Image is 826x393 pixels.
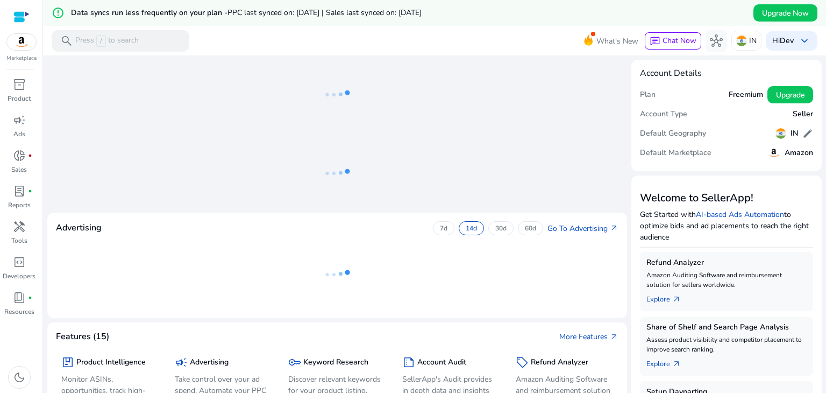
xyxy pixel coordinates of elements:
[798,34,811,47] span: keyboard_arrow_down
[610,224,618,233] span: arrow_outward
[736,36,747,46] img: in.svg
[785,149,813,158] h5: Amazon
[13,185,26,198] span: lab_profile
[802,128,813,139] span: edit
[640,129,706,138] h5: Default Geography
[531,358,588,367] h5: Refund Analyzer
[13,149,26,162] span: donut_small
[772,37,794,45] p: Hi
[706,30,727,52] button: hub
[56,332,109,342] h4: Features (15)
[28,153,32,158] span: fiber_manual_record
[780,36,794,46] b: Dev
[28,189,32,193] span: fiber_manual_record
[646,290,689,305] a: Explorearrow_outward
[11,165,27,174] p: Sales
[767,86,813,103] button: Upgrade
[402,356,415,369] span: summarize
[646,354,689,369] a: Explorearrow_outward
[775,128,786,139] img: in.svg
[596,32,638,51] span: What's New
[13,129,25,139] p: Ads
[640,90,656,100] h5: Plan
[791,129,798,138] h5: IN
[793,110,813,119] h5: Seller
[4,307,34,317] p: Resources
[13,371,26,384] span: dark_mode
[96,35,106,47] span: /
[696,209,784,220] a: AI-based Ads Automation
[672,295,681,304] span: arrow_outward
[640,110,687,119] h5: Account Type
[767,146,780,159] img: amazon.svg
[710,34,723,47] span: hub
[13,291,26,304] span: book_4
[8,200,31,210] p: Reports
[640,192,813,205] h3: Welcome to SellerApp!
[13,220,26,233] span: handyman
[640,149,711,158] h5: Default Marketplace
[525,224,536,233] p: 60d
[175,356,188,369] span: campaign
[28,296,32,300] span: fiber_manual_record
[11,236,27,245] p: Tools
[3,271,35,281] p: Developers
[762,8,809,19] span: Upgrade Now
[13,78,26,91] span: inventory_2
[672,360,681,368] span: arrow_outward
[729,90,763,100] h5: Freemium
[640,68,702,79] h4: Account Details
[71,9,422,18] h5: Data syncs run less frequently on your plan -
[547,223,618,234] a: Go To Advertisingarrow_outward
[646,270,807,290] p: Amazon Auditing Software and reimbursement solution for sellers worldwide.
[288,356,301,369] span: key
[6,54,37,62] p: Marketplace
[776,89,804,101] span: Upgrade
[52,6,65,19] mat-icon: error_outline
[303,358,368,367] h5: Keyword Research
[440,224,447,233] p: 7d
[646,323,807,332] h5: Share of Shelf and Search Page Analysis
[495,224,507,233] p: 30d
[13,256,26,269] span: code_blocks
[559,331,618,342] a: More Featuresarrow_outward
[8,94,31,103] p: Product
[61,356,74,369] span: package
[663,36,696,46] span: Chat Now
[190,358,229,367] h5: Advertising
[13,114,26,127] span: campaign
[417,358,466,367] h5: Account Audit
[516,356,529,369] span: sell
[646,258,807,268] h5: Refund Analyzer
[646,335,807,354] p: Assess product visibility and competitor placement to improve search ranking.
[60,34,73,47] span: search
[640,209,813,243] p: Get Started with to optimize bids and ad placements to reach the right audience
[466,224,477,233] p: 14d
[75,35,139,47] p: Press to search
[753,4,817,22] button: Upgrade Now
[645,32,701,50] button: chatChat Now
[76,358,146,367] h5: Product Intelligence
[610,333,618,341] span: arrow_outward
[56,223,102,233] h4: Advertising
[650,36,660,47] span: chat
[749,31,757,50] p: IN
[7,34,36,50] img: amazon.svg
[227,8,422,18] span: PPC last synced on: [DATE] | Sales last synced on: [DATE]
